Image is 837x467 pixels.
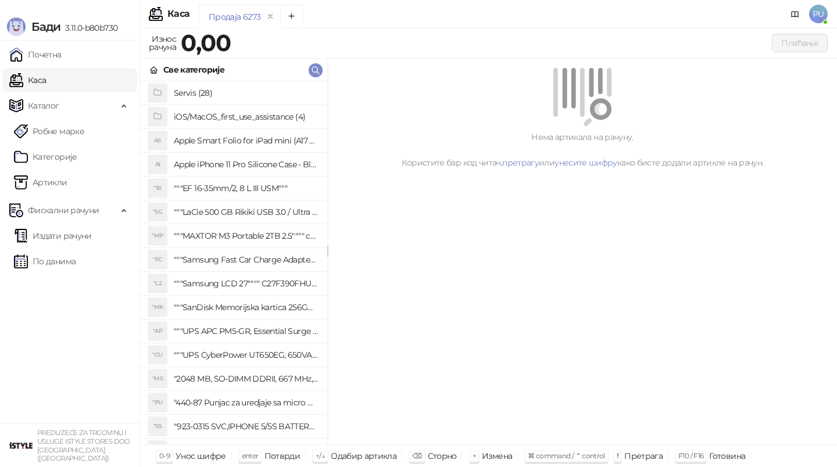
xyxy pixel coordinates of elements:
div: Измена [482,448,512,464]
h4: "440-87 Punjac za uredjaje sa micro USB portom 4/1, Stand." [174,393,318,412]
h4: """MAXTOR M3 Portable 2TB 2.5"""" crni eksterni hard disk HX-M201TCB/GM""" [174,227,318,245]
div: Нема артикала на рачуну. Користите бар код читач, или како бисте додали артикле на рачун. [342,131,823,169]
div: "S5 [148,417,167,436]
small: PREDUZEĆE ZA TRGOVINU I USLUGE ISTYLE STORES DOO [GEOGRAPHIC_DATA] ([GEOGRAPHIC_DATA]) [37,429,130,462]
div: "MK [148,298,167,317]
h4: Apple Smart Folio for iPad mini (A17 Pro) - Sage [174,131,318,150]
a: унесите шифру [555,157,617,168]
button: Add tab [280,5,303,28]
h4: "923-0448 SVC,IPHONE,TOURQUE DRIVER KIT .65KGF- CM Šrafciger " [174,441,318,459]
div: Одабир артикла [331,448,396,464]
a: Издати рачуни [14,224,92,247]
div: "18 [148,179,167,197]
h4: """UPS APC PM5-GR, Essential Surge Arrest,5 utic_nica""" [174,322,318,340]
div: "FC [148,250,167,269]
span: Фискални рачуни [28,199,99,222]
div: "AP [148,322,167,340]
a: ArtikliАртикли [14,171,67,194]
span: ⌫ [412,451,421,460]
div: "MS [148,369,167,388]
div: "SD [148,441,167,459]
div: Продаја 6273 [209,10,260,23]
button: remove [263,12,278,21]
div: Готовина [709,448,745,464]
span: f [617,451,618,460]
div: "PU [148,393,167,412]
span: Бади [31,20,60,34]
h4: """EF 16-35mm/2, 8 L III USM""" [174,179,318,197]
span: ⌘ command / ⌃ control [528,451,605,460]
a: Категорије [14,145,77,168]
a: претрагу [502,157,539,168]
span: ↑/↓ [316,451,325,460]
span: PU [809,5,828,23]
div: AS [148,131,167,150]
strong: 0,00 [181,28,231,57]
span: F10 / F16 [678,451,703,460]
h4: Servis (28) [174,84,318,102]
div: Потврди [264,448,301,464]
span: Каталог [28,94,59,117]
span: 3.11.0-b80b730 [60,23,117,33]
h4: """Samsung Fast Car Charge Adapter, brzi auto punja_, boja crna""" [174,250,318,269]
span: enter [242,451,259,460]
h4: """UPS CyberPower UT650EG, 650VA/360W , line-int., s_uko, desktop""" [174,346,318,364]
h4: iOS/MacOS_first_use_assistance (4) [174,107,318,126]
button: Плаћање [772,34,828,52]
div: "L2 [148,274,167,293]
span: 0-9 [159,451,170,460]
h4: "2048 MB, SO-DIMM DDRII, 667 MHz, Napajanje 1,8 0,1 V, Latencija CL5" [174,369,318,388]
div: "CU [148,346,167,364]
div: Сторно [428,448,457,464]
h4: Apple iPhone 11 Pro Silicone Case - Black [174,155,318,174]
div: grid [140,81,327,444]
h4: "923-0315 SVC,IPHONE 5/5S BATTERY REMOVAL TRAY Držač za iPhone sa kojim se otvara display [174,417,318,436]
a: Почетна [9,43,62,66]
a: По данима [14,250,76,273]
span: + [473,451,476,460]
div: "MP [148,227,167,245]
div: AI [148,155,167,174]
img: 64x64-companyLogo-77b92cf4-9946-4f36-9751-bf7bb5fd2c7d.png [9,434,33,457]
div: Све категорије [163,63,224,76]
div: Унос шифре [176,448,226,464]
div: Износ рачуна [146,31,178,55]
h4: """Samsung LCD 27"""" C27F390FHUXEN""" [174,274,318,293]
div: Каса [167,9,189,19]
a: Каса [9,69,46,92]
div: "5G [148,203,167,221]
h4: """SanDisk Memorijska kartica 256GB microSDXC sa SD adapterom SDSQXA1-256G-GN6MA - Extreme PLUS, ... [174,298,318,317]
img: Logo [7,17,26,36]
div: Претрага [624,448,663,464]
h4: """LaCie 500 GB Rikiki USB 3.0 / Ultra Compact & Resistant aluminum / USB 3.0 / 2.5""""""" [174,203,318,221]
a: Робне марке [14,120,84,143]
a: Документација [786,5,804,23]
